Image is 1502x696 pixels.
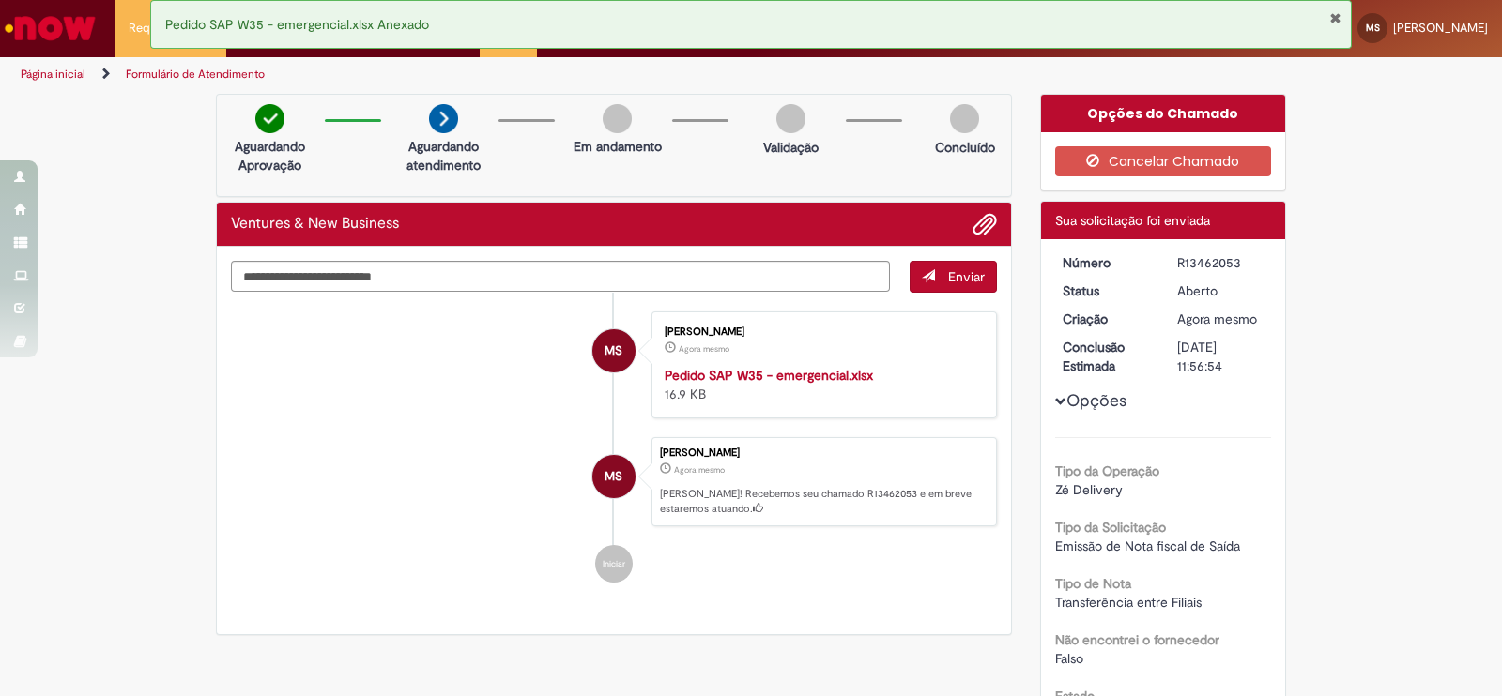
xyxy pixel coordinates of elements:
p: Concluído [935,138,995,157]
b: Tipo da Solicitação [1055,519,1166,536]
div: Aberto [1177,281,1264,300]
img: ServiceNow [2,9,99,47]
p: Aguardando Aprovação [224,137,315,174]
button: Fechar Notificação [1329,10,1341,25]
span: Falso [1055,650,1083,667]
span: MS [605,328,622,373]
div: [PERSON_NAME] [665,326,977,338]
span: Agora mesmo [674,464,725,476]
a: Pedido SAP W35 - emergencial.xlsx [665,367,873,384]
div: Opções do Chamado [1041,95,1286,132]
dt: Status [1049,281,1164,300]
b: Tipo da Operação [1055,462,1159,479]
b: Não encontrei o fornecedor [1055,631,1219,648]
div: 16.9 KB [665,366,977,403]
button: Cancelar Chamado [1055,146,1272,176]
div: [PERSON_NAME] [660,447,987,459]
span: MS [1366,22,1380,34]
span: Pedido SAP W35 - emergencial.xlsx Anexado [165,16,429,33]
span: Agora mesmo [679,343,729,355]
p: Validação [763,138,819,157]
span: Emissão de Nota fiscal de Saída [1055,537,1240,554]
p: [PERSON_NAME]! Recebemos seu chamado R13462053 e em breve estaremos atuando. [660,487,987,516]
img: img-circle-grey.png [950,104,979,133]
p: Em andamento [574,137,662,156]
div: 29/08/2025 11:56:49 [1177,310,1264,328]
dt: Criação [1049,310,1164,328]
span: Enviar [948,268,985,285]
div: R13462053 [1177,253,1264,272]
h2: Ventures & New Business Histórico de tíquete [231,216,399,233]
a: Formulário de Atendimento [126,67,265,82]
dt: Número [1049,253,1164,272]
span: Zé Delivery [1055,481,1123,498]
span: Agora mesmo [1177,310,1257,327]
time: 29/08/2025 11:56:45 [679,343,729,355]
p: Aguardando atendimento [398,137,489,174]
textarea: Digite sua mensagem aqui... [231,261,890,293]
div: Marcio Colares Sousa [592,455,636,498]
button: Adicionar anexos [973,212,997,236]
span: [PERSON_NAME] [1393,20,1488,36]
img: check-circle-green.png [255,104,284,133]
span: Transferência entre Filiais [1055,594,1202,611]
ul: Histórico de tíquete [231,293,997,602]
div: Marcio Colares Sousa [592,329,636,372]
b: Tipo de Nota [1055,575,1131,592]
time: 29/08/2025 11:56:49 [1177,310,1257,327]
li: Marcio Colares Sousa [231,437,997,527]
dt: Conclusão Estimada [1049,338,1164,375]
img: img-circle-grey.png [603,104,632,133]
ul: Trilhas de página [14,57,988,92]
time: 29/08/2025 11:56:49 [674,464,725,476]
a: Página inicial [21,67,85,82]
button: Enviar [910,261,997,293]
span: MS [605,454,622,499]
img: arrow-next.png [429,104,458,133]
span: Requisições [129,19,194,38]
div: [DATE] 11:56:54 [1177,338,1264,375]
img: img-circle-grey.png [776,104,805,133]
span: Sua solicitação foi enviada [1055,212,1210,229]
